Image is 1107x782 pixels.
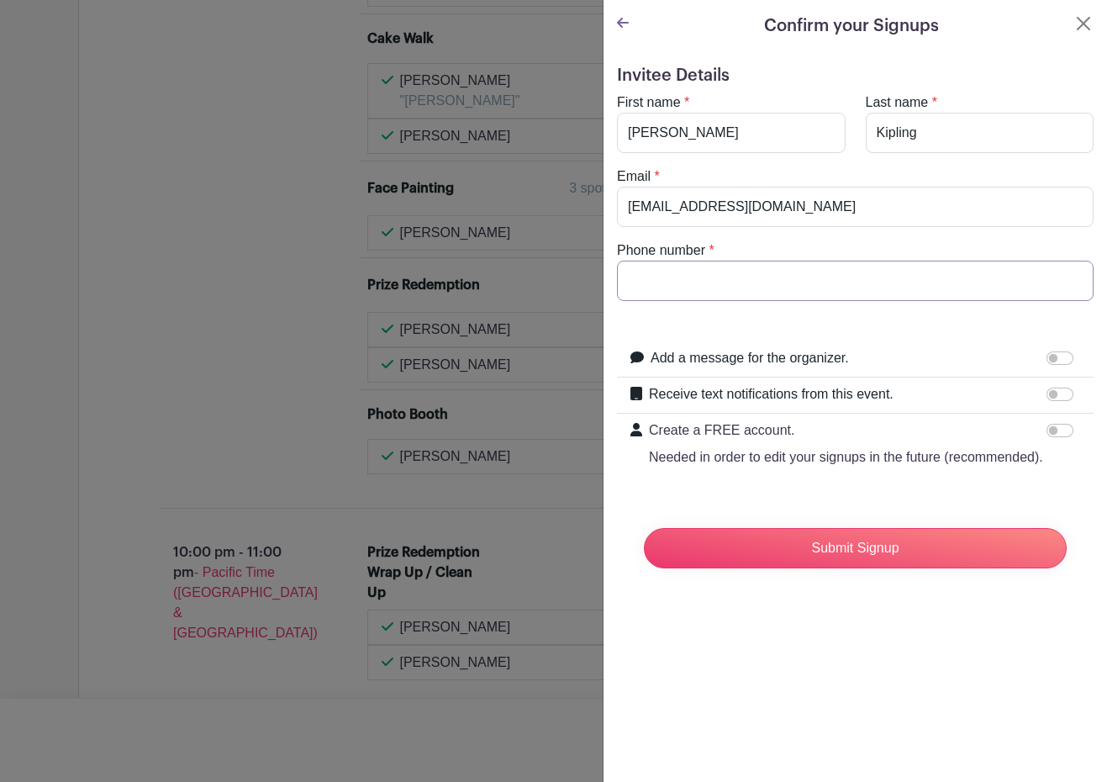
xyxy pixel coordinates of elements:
p: Create a FREE account. [649,420,1043,441]
label: Add a message for the organizer. [651,348,849,368]
h5: Invitee Details [617,66,1094,86]
label: Receive text notifications from this event. [649,384,894,404]
button: Close [1073,13,1094,34]
p: Needed in order to edit your signups in the future (recommended). [649,447,1043,468]
input: Submit Signup [644,528,1067,568]
label: First name [617,92,681,113]
label: Last name [866,92,929,113]
h5: Confirm your Signups [764,13,939,39]
label: Phone number [617,240,705,261]
label: Email [617,166,651,187]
